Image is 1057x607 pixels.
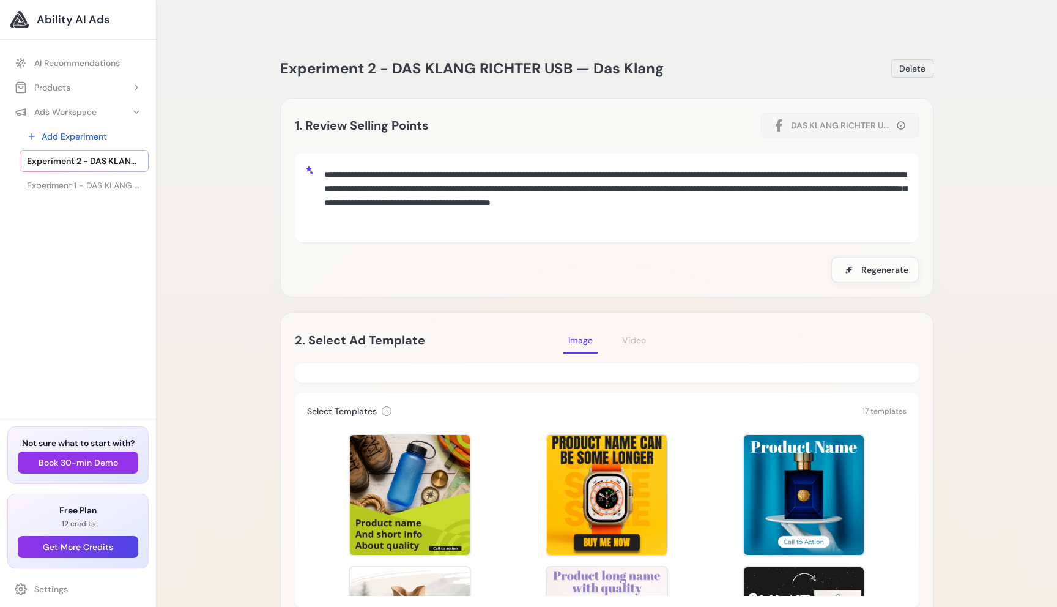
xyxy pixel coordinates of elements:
span: Delete [899,62,925,75]
span: Regenerate [861,264,908,276]
button: Delete [891,59,933,78]
button: Book 30-min Demo [18,452,138,474]
button: Image [563,327,598,354]
span: Experiment 2 - DAS KLANG RICHTER USB — Das Klang [280,59,664,78]
button: Products [7,76,149,99]
a: Settings [7,578,149,600]
a: Experiment 1 - DAS KLANG RICHTER USB — Das Klang [20,174,149,196]
h2: 2. Select Ad Template [295,330,563,350]
a: Experiment 2 - DAS KLANG RICHTER USB — Das Klang [20,150,149,172]
button: Get More Credits [18,536,138,558]
a: Ability AI Ads [10,10,146,29]
span: 17 templates [862,406,907,416]
button: Video [617,327,651,354]
a: Add Experiment [20,125,149,147]
h3: Free Plan [18,504,138,516]
span: DAS KLANG RICHTER USB — Das Klang [791,119,889,132]
span: Image [568,335,593,346]
span: Experiment 1 - DAS KLANG RICHTER USB — Das Klang [27,179,141,192]
iframe: Intercom live chat [1015,565,1045,595]
span: Experiment 2 - DAS KLANG RICHTER USB — Das Klang [27,155,141,167]
span: Ability AI Ads [37,11,109,28]
span: Video [622,335,646,346]
button: Ads Workspace [7,101,149,123]
h3: Not sure what to start with? [18,437,138,449]
div: Ads Workspace [15,106,97,118]
p: 12 credits [18,519,138,529]
button: Regenerate [831,257,919,283]
h3: Select Templates [307,405,377,417]
a: AI Recommendations [7,52,149,74]
h2: 1. Review Selling Points [295,116,429,135]
div: Products [15,81,70,94]
button: DAS KLANG RICHTER USB — Das Klang [761,113,919,138]
span: i [386,406,388,416]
